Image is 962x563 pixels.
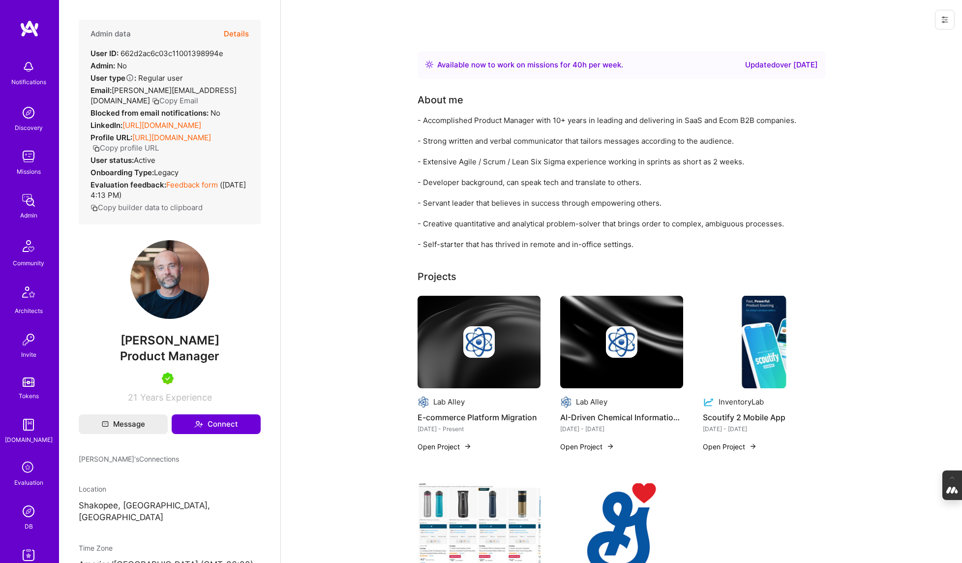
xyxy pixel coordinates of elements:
button: Open Project [418,441,472,452]
img: Company logo [606,326,637,358]
h4: Scoutify 2 Mobile App [703,411,826,424]
img: arrow-right [464,442,472,450]
img: discovery [19,103,38,123]
button: Message [79,414,168,434]
div: Location [79,484,261,494]
div: Notifications [11,77,46,87]
span: Active [134,156,155,165]
strong: LinkedIn: [90,121,122,130]
h4: Admin data [90,30,131,38]
strong: User ID: [90,49,119,58]
i: icon SelectionTeam [19,459,38,477]
img: guide book [19,415,38,435]
div: Admin [20,210,37,220]
div: [DATE] - [DATE] [703,424,826,434]
span: [PERSON_NAME]'s Connections [79,454,179,464]
a: [URL][DOMAIN_NAME] [132,133,211,142]
div: No [90,108,220,118]
div: Updated over [DATE] [745,59,818,71]
button: Open Project [703,441,757,452]
img: Company logo [560,396,572,408]
img: arrow-right [749,442,757,450]
div: 662d2ac6c03c11001398994e [90,48,223,59]
i: icon Copy [90,204,98,212]
a: Feedback form [166,180,218,189]
div: Tokens [19,391,39,401]
h4: E-commerce Platform Migration [418,411,541,424]
p: Shakopee, [GEOGRAPHIC_DATA], [GEOGRAPHIC_DATA] [79,500,261,524]
strong: User status: [90,156,134,165]
img: teamwork [19,147,38,166]
div: Missions [17,166,41,177]
strong: User type : [90,73,136,83]
div: Lab Alley [433,397,465,407]
img: Company logo [418,396,429,408]
img: cover [560,296,683,388]
img: Availability [425,61,433,68]
img: Company logo [463,326,495,358]
strong: Profile URL: [90,133,132,142]
strong: Blocked from email notifications: [90,108,210,118]
img: Architects [17,282,40,306]
img: logo [20,20,39,37]
button: Copy builder data to clipboard [90,202,203,213]
img: cover [418,296,541,388]
div: Community [13,258,44,268]
img: Company logo [703,396,715,408]
div: Invite [21,349,36,360]
span: Years Experience [140,392,212,403]
div: InventoryLab [719,397,764,407]
button: Copy Email [152,95,198,106]
button: Details [224,20,249,48]
img: Community [17,234,40,258]
i: Help [125,73,134,82]
img: Scoutify 2 Mobile App [703,296,826,388]
img: A.Teamer in Residence [162,373,174,384]
img: bell [19,57,38,77]
span: 21 [128,392,137,403]
div: Regular user [90,73,183,83]
div: Projects [418,269,456,284]
button: Open Project [560,441,614,452]
div: Evaluation [14,477,43,488]
h4: AI-Driven Chemical Information Chatbot [560,411,683,424]
div: [DOMAIN_NAME] [5,435,53,445]
strong: Email: [90,86,112,95]
div: Discovery [15,123,43,133]
div: DB [25,521,33,532]
div: No [90,61,127,71]
div: - Accomplished Product Manager with 10+ years in leading and delivering in SaaS and Ecom B2B comp... [418,115,811,250]
i: icon Copy [92,145,100,152]
button: Connect [172,414,261,434]
div: [DATE] - Present [418,424,541,434]
span: 40 [572,60,582,69]
button: Copy profile URL [92,143,159,153]
img: Admin Search [19,501,38,521]
img: Invite [19,330,38,349]
span: [PERSON_NAME] [79,333,261,348]
img: tokens [23,377,34,387]
div: Architects [15,306,43,316]
img: arrow-right [606,442,614,450]
div: Lab Alley [576,397,607,407]
span: Product Manager [120,349,219,363]
div: About me [418,93,463,107]
span: [PERSON_NAME][EMAIL_ADDRESS][DOMAIN_NAME] [90,86,237,105]
span: Time Zone [79,544,113,552]
strong: Admin: [90,61,115,70]
div: [DATE] - [DATE] [560,424,683,434]
i: icon Connect [194,420,203,429]
strong: Onboarding Type: [90,168,154,177]
i: icon Mail [102,421,109,428]
div: Available now to work on missions for h per week . [437,59,623,71]
i: icon Copy [152,97,159,105]
a: [URL][DOMAIN_NAME] [122,121,201,130]
strong: Evaluation feedback: [90,180,166,189]
span: legacy [154,168,179,177]
div: ( [DATE] 4:13 PM ) [90,180,249,200]
img: admin teamwork [19,190,38,210]
img: User Avatar [130,240,209,319]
